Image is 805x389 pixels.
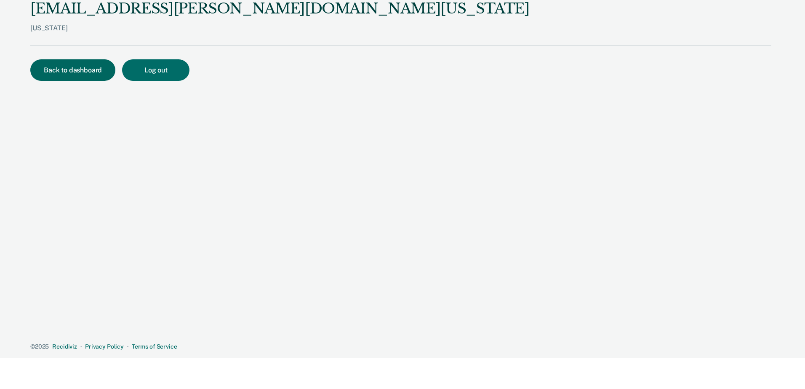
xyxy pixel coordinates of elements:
[122,59,189,81] button: Log out
[30,343,771,350] div: · ·
[85,343,124,350] a: Privacy Policy
[30,24,530,45] div: [US_STATE]
[30,343,49,350] span: © 2025
[52,343,77,350] a: Recidiviz
[30,67,122,74] a: Back to dashboard
[30,59,115,81] button: Back to dashboard
[132,343,177,350] a: Terms of Service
